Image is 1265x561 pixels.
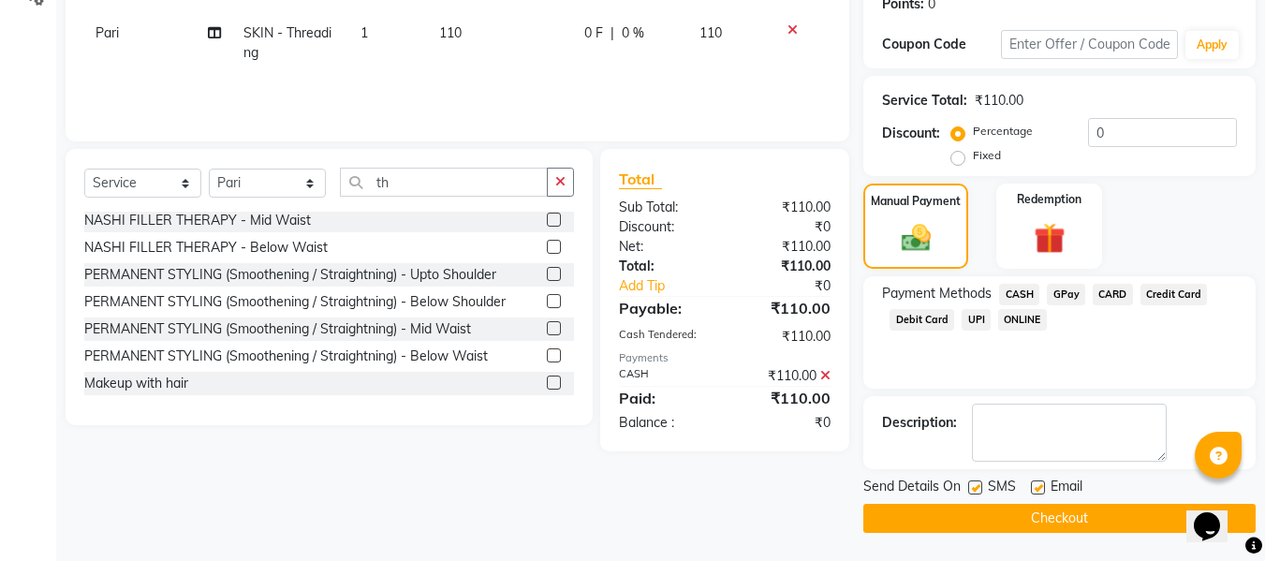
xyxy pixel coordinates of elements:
[882,91,967,111] div: Service Total:
[882,413,957,433] div: Description:
[725,257,845,276] div: ₹110.00
[605,237,725,257] div: Net:
[890,309,954,331] span: Debit Card
[725,387,845,409] div: ₹110.00
[1017,191,1081,208] label: Redemption
[84,374,188,393] div: Makeup with hair
[725,327,845,347] div: ₹110.00
[988,477,1016,500] span: SMS
[439,24,462,41] span: 110
[605,387,725,409] div: Paid:
[1047,284,1085,305] span: GPay
[605,413,725,433] div: Balance :
[84,292,506,312] div: PERMANENT STYLING (Smoothening / Straightning) - Below Shoulder
[745,276,846,296] div: ₹0
[622,23,644,43] span: 0 %
[998,309,1047,331] span: ONLINE
[725,237,845,257] div: ₹110.00
[605,366,725,386] div: CASH
[1001,30,1178,59] input: Enter Offer / Coupon Code
[605,198,725,217] div: Sub Total:
[725,366,845,386] div: ₹110.00
[725,198,845,217] div: ₹110.00
[610,23,614,43] span: |
[340,168,548,197] input: Search or Scan
[882,124,940,143] div: Discount:
[882,284,992,303] span: Payment Methods
[863,477,961,500] span: Send Details On
[999,284,1039,305] span: CASH
[84,319,471,339] div: PERMANENT STYLING (Smoothening / Straightning) - Mid Waist
[605,297,725,319] div: Payable:
[619,350,831,366] div: Payments
[725,217,845,237] div: ₹0
[84,211,311,230] div: NASHI FILLER THERAPY - Mid Waist
[1051,477,1082,500] span: Email
[882,35,1000,54] div: Coupon Code
[605,276,744,296] a: Add Tip
[84,238,328,258] div: NASHI FILLER THERAPY - Below Waist
[605,257,725,276] div: Total:
[1186,486,1246,542] iframe: chat widget
[619,170,662,189] span: Total
[605,327,725,347] div: Cash Tendered:
[84,265,496,285] div: PERMANENT STYLING (Smoothening / Straightning) - Upto Shoulder
[892,221,940,255] img: _cash.svg
[973,123,1033,140] label: Percentage
[871,193,961,210] label: Manual Payment
[962,309,991,331] span: UPI
[84,347,488,366] div: PERMANENT STYLING (Smoothening / Straightning) - Below Waist
[699,24,722,41] span: 110
[725,413,845,433] div: ₹0
[584,23,603,43] span: 0 F
[975,91,1023,111] div: ₹110.00
[973,147,1001,164] label: Fixed
[1093,284,1133,305] span: CARD
[360,24,368,41] span: 1
[725,297,845,319] div: ₹110.00
[1024,219,1075,258] img: _gift.svg
[1140,284,1208,305] span: Credit Card
[863,504,1256,533] button: Checkout
[96,24,119,41] span: Pari
[243,24,331,61] span: SKIN - Threading
[1185,31,1239,59] button: Apply
[605,217,725,237] div: Discount:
